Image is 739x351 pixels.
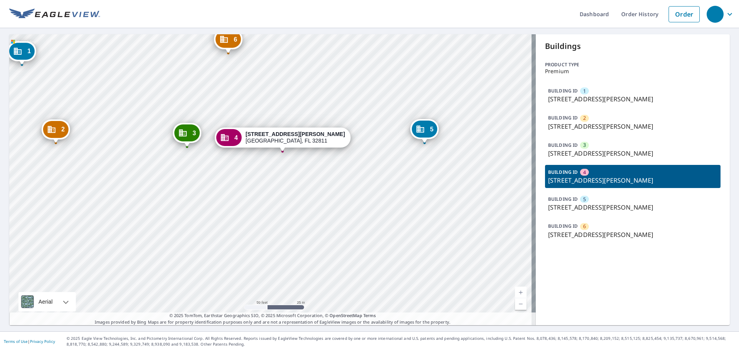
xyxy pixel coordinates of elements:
[9,312,536,325] p: Images provided by Bing Maps are for property identification purposes only and are not a represen...
[214,29,242,53] div: Dropped pin, building 6, Commercial property, 4409 S Kirkman Rd Orlando, FL 32811
[246,131,345,137] strong: [STREET_ADDRESS][PERSON_NAME]
[583,196,586,203] span: 5
[548,94,717,104] p: [STREET_ADDRESS][PERSON_NAME]
[9,8,100,20] img: EV Logo
[548,122,717,131] p: [STREET_ADDRESS][PERSON_NAME]
[27,48,31,54] span: 1
[548,114,578,121] p: BUILDING ID
[583,87,586,95] span: 1
[583,141,586,149] span: 3
[67,336,735,347] p: © 2025 Eagle View Technologies, Inc. and Pictometry International Corp. All Rights Reserved. Repo...
[548,223,578,229] p: BUILDING ID
[4,339,55,344] p: |
[548,176,717,185] p: [STREET_ADDRESS][PERSON_NAME]
[515,298,527,310] a: Current Level 19, Zoom Out
[548,169,578,175] p: BUILDING ID
[548,149,717,158] p: [STREET_ADDRESS][PERSON_NAME]
[410,119,439,143] div: Dropped pin, building 5, Commercial property, 4419 S Kirkman Rd Orlando, FL 32811
[42,119,70,143] div: Dropped pin, building 2, Commercial property, 4425 S Kirkman Rd Orlando, FL 32811
[515,287,527,298] a: Current Level 19, Zoom In
[246,131,345,144] div: [GEOGRAPHIC_DATA], FL 32811
[234,37,237,42] span: 6
[192,130,196,136] span: 3
[430,126,433,132] span: 5
[329,312,362,318] a: OpenStreetMap
[548,196,578,202] p: BUILDING ID
[173,123,201,147] div: Dropped pin, building 3, Commercial property, 4423 S Kirkman Rd Orlando, FL 32811
[583,114,586,122] span: 2
[583,223,586,230] span: 6
[545,68,721,74] p: Premium
[18,292,76,311] div: Aerial
[234,135,238,141] span: 4
[4,339,28,344] a: Terms of Use
[215,128,350,151] div: Dropped pin, building 4, Commercial property, 4417 S Kirkman Rd Orlando, FL 32811
[548,203,717,212] p: [STREET_ADDRESS][PERSON_NAME]
[669,6,700,22] a: Order
[583,169,586,176] span: 4
[548,230,717,239] p: [STREET_ADDRESS][PERSON_NAME]
[548,142,578,148] p: BUILDING ID
[545,61,721,68] p: Product type
[169,312,376,319] span: © 2025 TomTom, Earthstar Geographics SIO, © 2025 Microsoft Corporation, ©
[363,312,376,318] a: Terms
[36,292,55,311] div: Aerial
[545,40,721,52] p: Buildings
[61,126,65,132] span: 2
[548,87,578,94] p: BUILDING ID
[30,339,55,344] a: Privacy Policy
[8,41,36,65] div: Dropped pin, building 1, Commercial property, 4403 S Kirkman Rd Orlando, FL 32811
